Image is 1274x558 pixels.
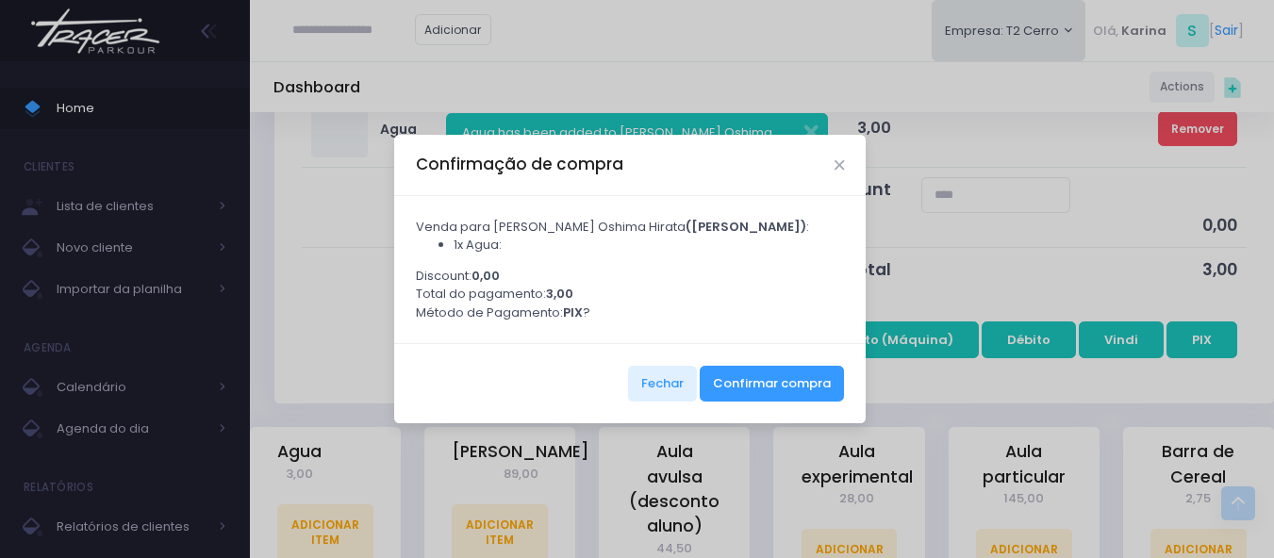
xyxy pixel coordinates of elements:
[546,285,573,303] strong: 3,00
[454,236,845,254] li: 1x Agua:
[835,160,844,170] button: Close
[686,218,806,236] strong: ([PERSON_NAME])
[416,153,623,176] h5: Confirmação de compra
[472,267,500,285] strong: 0,00
[563,304,583,321] strong: PIX
[394,196,866,343] div: Venda para [PERSON_NAME] Oshima Hirata : Discount: Total do pagamento: Método de Pagamento: ?
[628,366,697,402] button: Fechar
[700,366,844,402] button: Confirmar compra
